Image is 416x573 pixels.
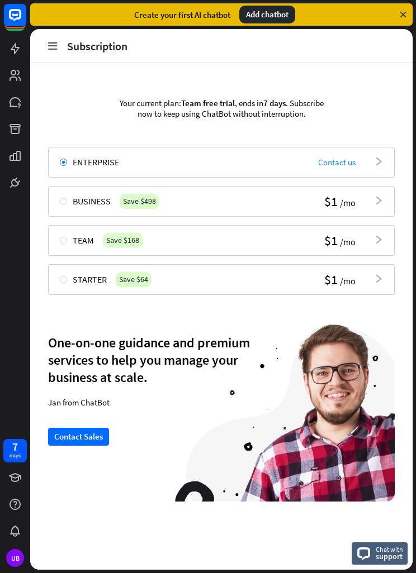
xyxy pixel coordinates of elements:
div: Subscription [67,40,127,52]
span: $1 [324,274,338,285]
span: Starter [73,274,107,285]
div: Create your first AI chatbot [134,9,230,20]
span: Team free trial [181,98,235,108]
div: Jan from ChatBot [48,397,255,408]
span: Chat with [376,544,403,555]
div: Save $168 [103,233,143,248]
span: Business [73,195,111,207]
i: arrowhead_right [374,157,383,166]
i: arrowhead_right [374,196,383,205]
span: support [376,551,403,561]
button: Contact Sales [48,428,109,446]
span: Contact us [318,157,356,168]
span: Enterprise [73,156,119,168]
span: /mo [340,275,356,287]
div: UB [6,549,24,567]
span: $1 [324,195,338,207]
div: Your current plan: , ends in . Subscribe now to keep using ChatBot without interruption. [101,81,342,136]
div: Add chatbot [239,6,295,23]
span: /mo [340,197,356,209]
a: 7 days [3,439,27,462]
div: days [10,452,21,460]
div: 7 [12,442,18,452]
span: 7 days [263,98,286,108]
div: One-on-one guidance and premium services to help you manage your business at scale. [48,334,255,386]
span: $1 [324,235,338,246]
i: arrowhead_right [374,235,383,244]
div: Save $498 [120,194,159,209]
span: Team [73,235,94,246]
div: Save $64 [116,272,152,287]
span: /mo [340,236,356,248]
i: arrowhead_right [374,274,383,283]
